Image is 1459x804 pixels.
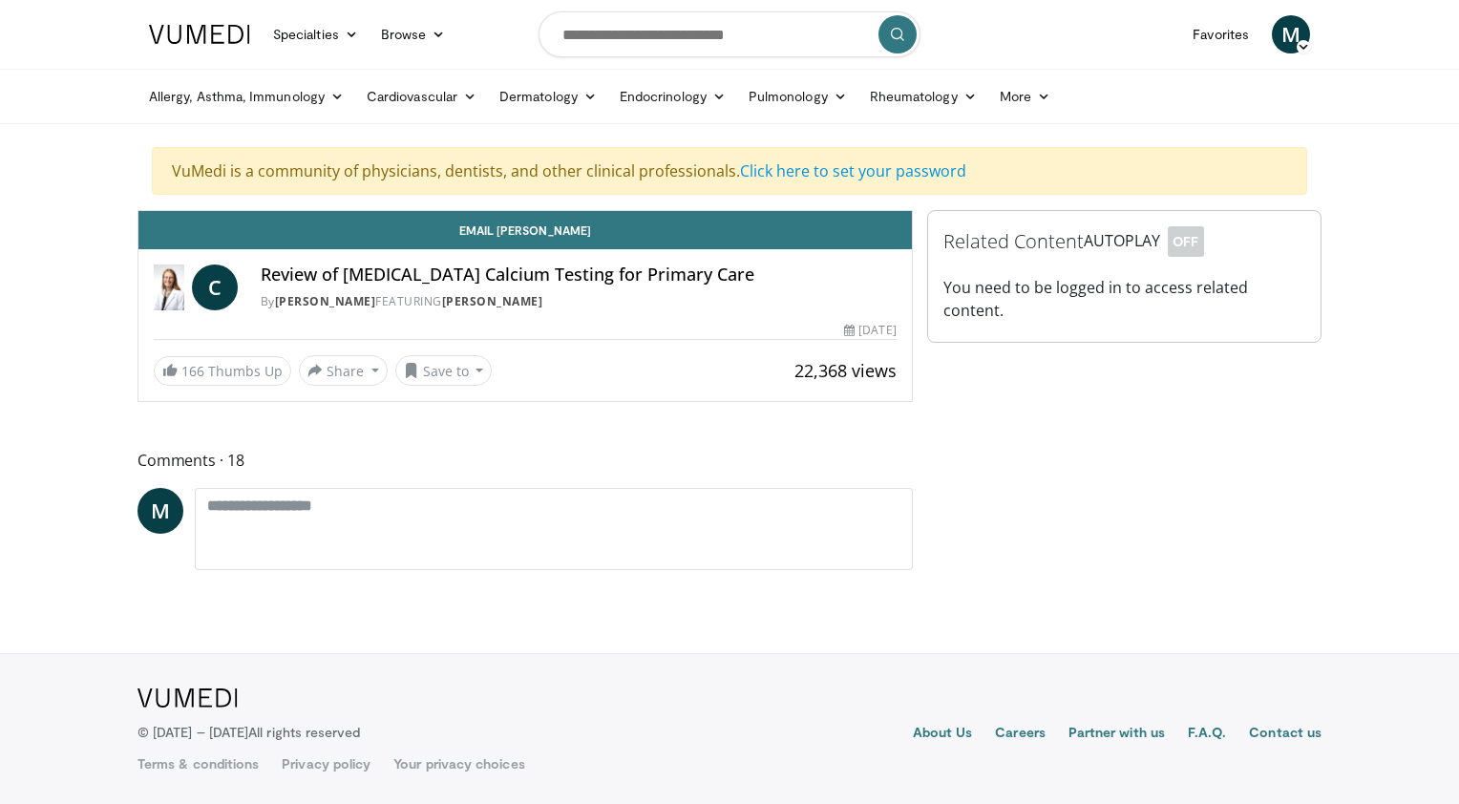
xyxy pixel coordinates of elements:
[261,293,897,310] div: By FEATURING
[1068,723,1165,746] a: Partner with us
[1188,723,1226,746] a: F.A.Q.
[395,355,493,386] button: Save to
[137,488,183,534] a: M
[608,77,737,116] a: Endocrinology
[262,15,370,53] a: Specialties
[913,723,973,746] a: About Us
[149,25,250,44] img: VuMedi Logo
[299,355,388,386] button: Share
[275,293,376,309] a: [PERSON_NAME]
[137,723,361,742] p: © [DATE] – [DATE]
[154,264,184,310] img: Dr. Catherine P. Benziger
[858,77,988,116] a: Rheumatology
[137,688,238,708] img: VuMedi Logo
[154,356,291,386] a: 166 Thumbs Up
[152,147,1307,195] div: VuMedi is a community of physicians, dentists, and other clinical professionals.
[393,754,524,773] a: Your privacy choices
[355,77,488,116] a: Cardiovascular
[181,362,204,380] span: 166
[1084,230,1160,251] span: AUTOPLAY
[844,322,896,339] div: [DATE]
[1272,15,1310,53] a: M
[1249,723,1322,746] a: Contact us
[940,272,1309,326] div: You need to be logged in to access related content.
[137,77,355,116] a: Allergy, Asthma, Immunology
[370,15,457,53] a: Browse
[248,724,360,740] span: All rights reserved
[442,293,543,309] a: [PERSON_NAME]
[794,359,897,382] span: 22,368 views
[1181,15,1260,53] a: Favorites
[282,754,370,773] a: Privacy policy
[988,77,1062,116] a: More
[488,77,608,116] a: Dermatology
[740,160,966,181] a: Click here to set your password
[261,264,897,286] h4: Review of [MEDICAL_DATA] Calcium Testing for Primary Care
[995,723,1046,746] a: Careers
[137,448,913,473] span: Comments 18
[138,211,912,249] a: Email [PERSON_NAME]
[539,11,920,57] input: Search topics, interventions
[137,754,259,773] a: Terms & conditions
[192,264,238,310] a: C
[943,230,1084,253] h4: Related Content
[737,77,858,116] a: Pulmonology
